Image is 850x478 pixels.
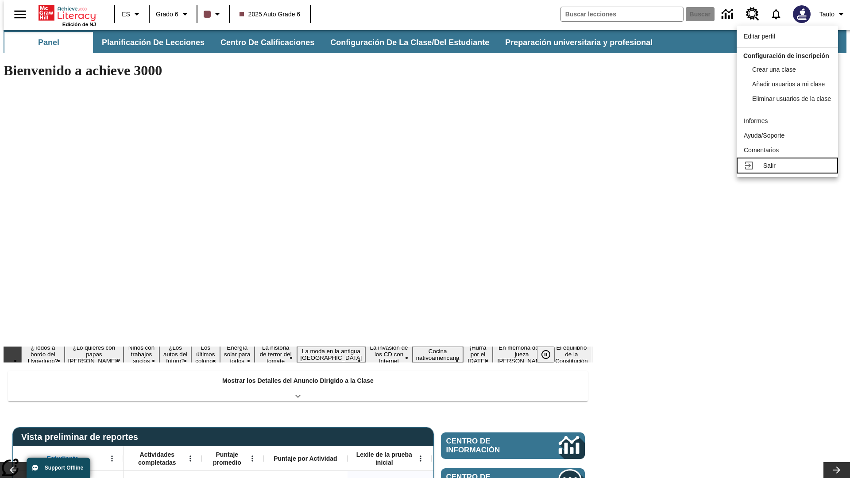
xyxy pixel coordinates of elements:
[763,162,776,169] span: Salir
[744,33,775,40] span: Editar perfil
[743,52,829,59] span: Configuración de inscripción
[744,146,779,154] span: Comentarios
[744,117,768,124] span: Informes
[752,66,796,73] span: Crear una clase
[744,132,784,139] span: Ayuda/Soporte
[752,81,825,88] span: Añadir usuarios a mi clase
[752,95,831,102] span: Eliminar usuarios de la clase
